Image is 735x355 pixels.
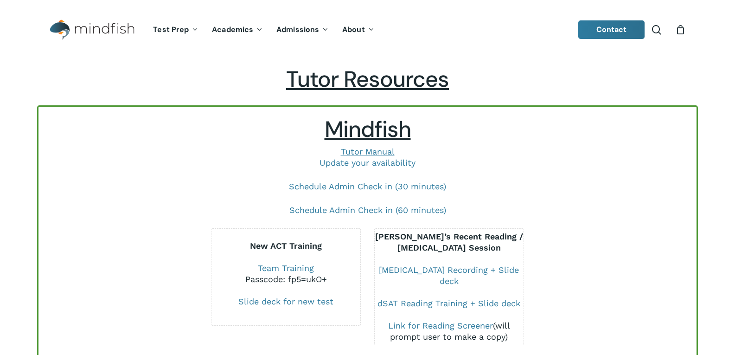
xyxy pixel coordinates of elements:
[250,241,322,251] b: New ACT Training
[211,274,360,285] div: Passcode: fp5=ukO+
[258,263,314,273] a: Team Training
[335,26,381,34] a: About
[379,265,519,286] a: [MEDICAL_DATA] Recording + Slide deck
[146,13,381,47] nav: Main Menu
[276,25,319,34] span: Admissions
[675,25,685,35] a: Cart
[37,13,698,47] header: Main Menu
[375,232,523,252] b: [PERSON_NAME]’s Recent Reading / [MEDICAL_DATA] Session
[212,25,253,34] span: Academics
[238,297,333,306] a: Slide deck for new test
[269,26,335,34] a: Admissions
[341,147,395,156] a: Tutor Manual
[289,181,446,191] a: Schedule Admin Check in (30 minutes)
[375,320,524,342] div: (will prompt user to make a copy)
[153,25,189,34] span: Test Prep
[388,321,493,330] a: Link for Reading Screener
[377,298,520,308] a: dSAT Reading Training + Slide deck
[320,158,415,168] a: Update your availability
[596,25,627,34] span: Contact
[286,65,449,94] span: Tutor Resources
[146,26,205,34] a: Test Prep
[289,205,446,215] a: Schedule Admin Check in (60 minutes)
[325,115,411,144] span: Mindfish
[205,26,269,34] a: Academics
[342,25,365,34] span: About
[578,20,645,39] a: Contact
